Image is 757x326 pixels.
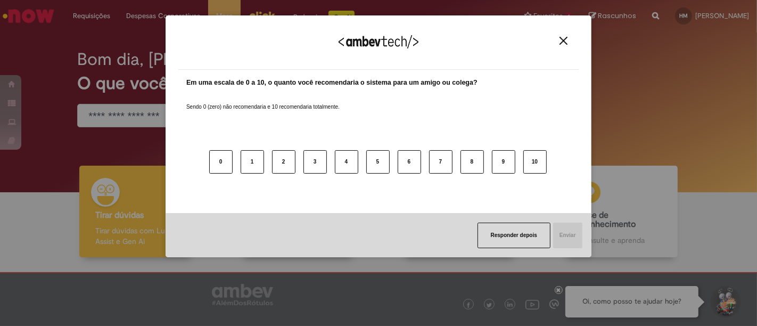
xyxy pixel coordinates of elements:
[339,35,418,48] img: Logo Ambevtech
[559,37,567,45] img: Close
[241,150,264,174] button: 1
[272,150,295,174] button: 2
[366,150,390,174] button: 5
[186,91,340,111] label: Sendo 0 (zero) não recomendaria e 10 recomendaria totalmente.
[335,150,358,174] button: 4
[556,36,571,45] button: Close
[523,150,547,174] button: 10
[398,150,421,174] button: 6
[492,150,515,174] button: 9
[429,150,452,174] button: 7
[209,150,233,174] button: 0
[460,150,484,174] button: 8
[478,223,550,248] button: Responder depois
[186,78,478,88] label: Em uma escala de 0 a 10, o quanto você recomendaria o sistema para um amigo ou colega?
[303,150,327,174] button: 3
